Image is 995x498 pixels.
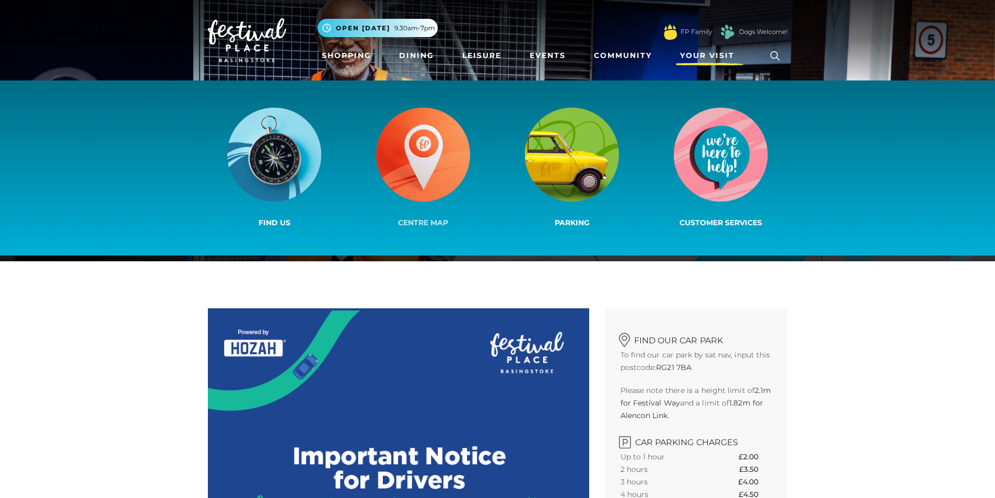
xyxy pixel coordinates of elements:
[394,24,435,33] span: 9.30am-7pm
[200,106,349,230] a: Find us
[621,432,772,447] h2: Car Parking Charges
[498,106,647,230] a: Parking
[676,46,744,65] a: Your Visit
[395,46,438,65] a: Dining
[398,218,448,227] span: Centre Map
[621,463,704,476] th: 2 hours
[621,329,772,345] h2: Find our car park
[621,476,704,488] th: 3 hours
[259,218,290,227] span: Find us
[680,218,762,227] span: Customer Services
[336,24,390,33] span: Open [DATE]
[621,349,772,374] p: To find our car park by sat nav, input this postcode:
[458,46,506,65] a: Leisure
[621,450,704,463] th: Up to 1 hour
[681,27,712,37] a: FP Family
[621,384,772,422] p: Please note there is a height limit of and a limit of
[738,476,771,488] th: £4.00
[318,46,376,65] a: Shopping
[680,50,734,61] span: Your Visit
[555,218,590,227] span: Parking
[739,450,771,463] th: £2.00
[208,18,286,62] img: Festival Place Logo
[590,46,656,65] a: Community
[739,27,788,37] a: Dogs Welcome!
[318,19,438,37] button: Open [DATE] 9.30am-7pm
[656,363,692,372] strong: RG21 7BA
[525,46,570,65] a: Events
[647,106,795,230] a: Customer Services
[739,463,771,476] th: £3.50
[349,106,498,230] a: Centre Map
